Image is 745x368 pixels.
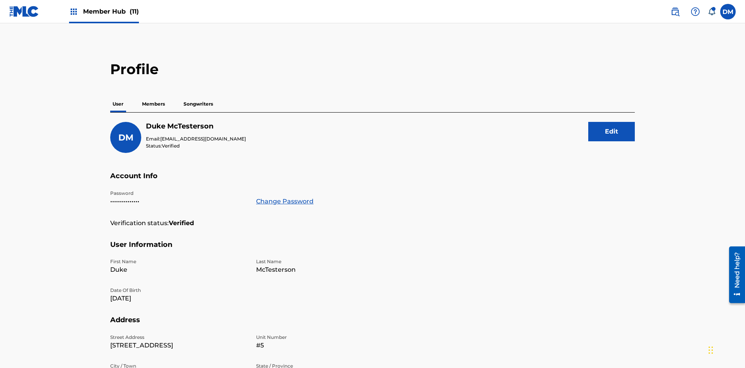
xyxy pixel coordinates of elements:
span: (11) [130,8,139,15]
span: Member Hub [83,7,139,16]
p: [DATE] [110,294,247,303]
div: Help [688,4,703,19]
p: Status: [146,142,246,149]
h5: Address [110,316,635,334]
p: Last Name [256,258,393,265]
img: Top Rightsholders [69,7,78,16]
p: Date Of Birth [110,287,247,294]
img: help [691,7,700,16]
p: ••••••••••••••• [110,197,247,206]
iframe: Resource Center [723,243,745,307]
strong: Verified [169,219,194,228]
img: MLC Logo [9,6,39,17]
p: Songwriters [181,96,215,112]
span: Verified [162,143,180,149]
span: DM [118,132,133,143]
p: McTesterson [256,265,393,274]
div: User Menu [720,4,736,19]
h5: User Information [110,240,635,259]
span: [EMAIL_ADDRESS][DOMAIN_NAME] [160,136,246,142]
a: Change Password [256,197,314,206]
p: Street Address [110,334,247,341]
p: [STREET_ADDRESS] [110,341,247,350]
p: Email: [146,135,246,142]
div: Notifications [708,8,716,16]
p: First Name [110,258,247,265]
button: Edit [588,122,635,141]
p: #5 [256,341,393,350]
p: User [110,96,126,112]
div: Drag [709,338,713,362]
h2: Profile [110,61,635,78]
p: Verification status: [110,219,169,228]
p: Duke [110,265,247,274]
a: Public Search [667,4,683,19]
h5: Account Info [110,172,635,190]
img: search [670,7,680,16]
p: Password [110,190,247,197]
h5: Duke McTesterson [146,122,246,131]
iframe: Chat Widget [706,331,745,368]
p: Unit Number [256,334,393,341]
p: Members [140,96,167,112]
